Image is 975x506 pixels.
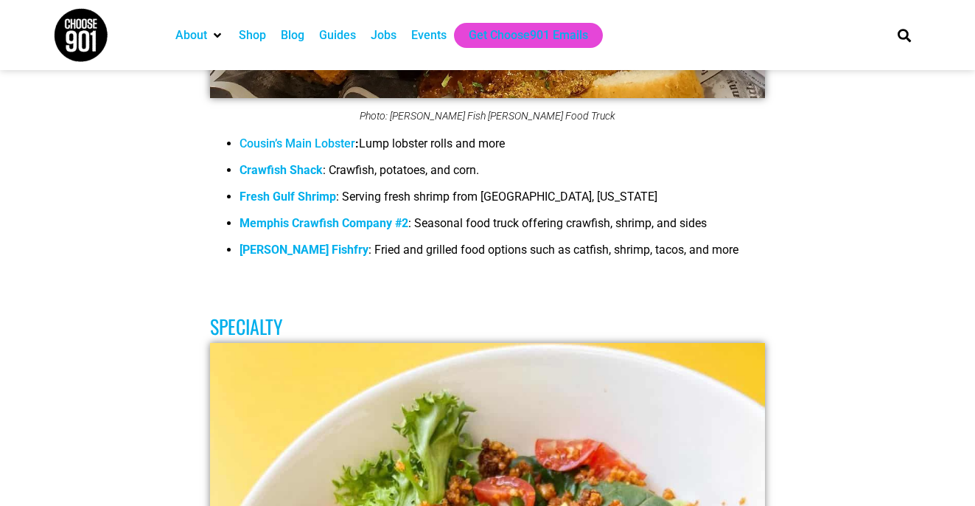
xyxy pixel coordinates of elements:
[411,27,447,44] a: Events
[239,27,266,44] a: Shop
[281,27,304,44] a: Blog
[210,315,766,338] h3: Specialty
[240,163,323,177] a: Crawfish Shack
[371,27,396,44] a: Jobs
[240,241,766,268] li: : Fried and grilled food options such as catfish, shrimp, tacos, and more
[210,110,766,122] figcaption: Photo: [PERSON_NAME] Fish [PERSON_NAME] Food Truck
[240,135,766,162] li: Lump lobster rolls and more
[240,162,766,188] li: : Crawfish, potatoes, and corn.
[240,188,766,215] li: : Serving fresh shrimp from [GEOGRAPHIC_DATA], [US_STATE]
[168,23,873,48] nav: Main nav
[240,215,766,241] li: : Seasonal food truck offering crawfish, shrimp, and sides
[240,243,368,257] a: [PERSON_NAME] Fishfry
[240,190,336,204] a: Fresh Gulf Shrimp
[175,27,207,44] a: About
[892,23,916,47] div: Search
[240,136,355,150] a: Cousin’s Main Lobster
[469,27,588,44] a: Get Choose901 Emails
[240,216,408,230] a: Memphis Crawfish Company #2
[240,136,359,150] strong: :
[319,27,356,44] a: Guides
[168,23,231,48] div: About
